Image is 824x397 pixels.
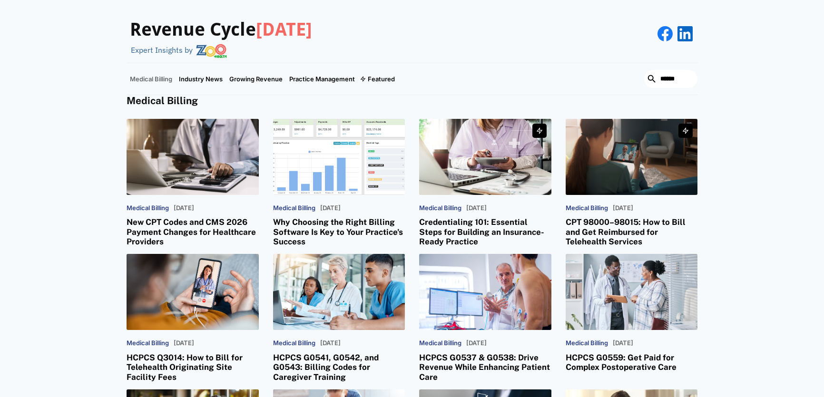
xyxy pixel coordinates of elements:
[127,10,312,58] a: Revenue Cycle[DATE]Expert Insights by
[419,204,461,212] p: Medical Billing
[127,95,697,107] h4: Medical Billing
[226,63,286,95] a: Growing Revenue
[176,63,226,95] a: Industry News
[127,119,259,247] a: Medical Billing[DATE]New CPT Codes and CMS 2026 Payment Changes for Healthcare Providers
[613,339,633,347] p: [DATE]
[419,217,551,246] h3: Credentialing 101: Essential Steps for Building an Insurance-Ready Practice
[566,119,698,247] a: Medical Billing[DATE]CPT 98000–98015: How to Bill and Get Reimbursed for Telehealth Services
[566,353,698,372] h3: HCPCS G0559: Get Paid for Complex Postoperative Care
[368,75,395,83] div: Featured
[566,204,608,212] p: Medical Billing
[131,46,193,55] div: Expert Insights by
[273,217,405,246] h3: Why Choosing the Right Billing Software Is Key to Your Practice's Success
[273,119,405,247] a: Medical Billing[DATE]Why Choosing the Right Billing Software Is Key to Your Practice's Success
[320,339,341,347] p: [DATE]
[566,217,698,246] h3: CPT 98000–98015: How to Bill and Get Reimbursed for Telehealth Services
[358,63,398,95] div: Featured
[466,204,487,212] p: [DATE]
[127,217,259,246] h3: New CPT Codes and CMS 2026 Payment Changes for Healthcare Providers
[127,254,259,382] a: Medical Billing[DATE]HCPCS Q3014: How to Bill for Telehealth Originating Site Facility Fees
[273,204,315,212] p: Medical Billing
[613,204,633,212] p: [DATE]
[419,254,551,382] a: Medical Billing[DATE]HCPCS G0537 & G0538: Drive Revenue While Enhancing Patient Care
[174,204,194,212] p: [DATE]
[273,254,405,382] a: Medical Billing[DATE]HCPCS G0541, G0542, and G0543: Billing Codes for Caregiver Training
[256,19,312,40] span: [DATE]
[127,204,169,212] p: Medical Billing
[127,339,169,347] p: Medical Billing
[566,339,608,347] p: Medical Billing
[273,339,315,347] p: Medical Billing
[320,204,341,212] p: [DATE]
[419,119,551,247] a: Medical Billing[DATE]Credentialing 101: Essential Steps for Building an Insurance-Ready Practice
[127,353,259,382] h3: HCPCS Q3014: How to Bill for Telehealth Originating Site Facility Fees
[419,339,461,347] p: Medical Billing
[127,63,176,95] a: Medical Billing
[419,353,551,382] h3: HCPCS G0537 & G0538: Drive Revenue While Enhancing Patient Care
[273,353,405,382] h3: HCPCS G0541, G0542, and G0543: Billing Codes for Caregiver Training
[174,339,194,347] p: [DATE]
[466,339,487,347] p: [DATE]
[286,63,358,95] a: Practice Management
[130,19,312,41] h3: Revenue Cycle
[566,254,698,372] a: Medical Billing[DATE]HCPCS G0559: Get Paid for Complex Postoperative Care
